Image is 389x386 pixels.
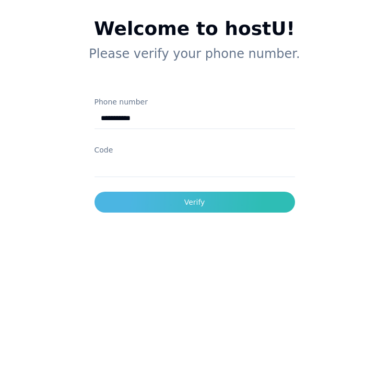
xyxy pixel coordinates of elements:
div: Verify [184,197,205,207]
label: Code [95,146,113,154]
button: Verify [95,192,295,213]
p: Please verify your phone number. [61,45,328,62]
label: Phone number [95,98,148,106]
h1: Welcome to hostU! [61,18,328,39]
